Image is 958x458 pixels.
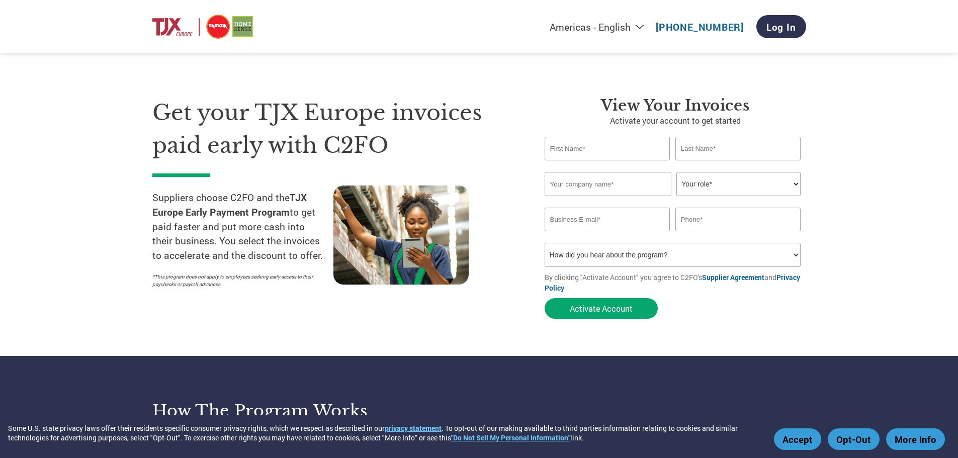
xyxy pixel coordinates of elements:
[333,186,469,285] img: supply chain worker
[545,232,670,239] div: Inavlid Email Address
[8,423,769,442] div: Some U.S. state privacy laws offer their residents specific consumer privacy rights, which we res...
[774,428,821,450] button: Accept
[675,137,801,160] input: Last Name*
[656,21,744,33] a: [PHONE_NUMBER]
[675,208,801,231] input: Phone*
[886,428,945,450] button: More Info
[545,115,806,127] p: Activate your account to get started
[152,401,467,421] h3: How the program works
[756,15,806,38] a: Log In
[545,172,671,196] input: Your company name*
[152,191,333,263] p: Suppliers choose C2FO and the to get paid faster and put more cash into their business. You selec...
[545,208,670,231] input: Invalid Email format
[676,172,801,196] select: Title/Role
[702,272,764,282] a: Supplier Agreement
[545,161,670,168] div: Invalid first name or first name is too long
[545,97,806,115] h3: View Your Invoices
[675,161,801,168] div: Invalid last name or last name is too long
[545,197,801,204] div: Invalid company name or company name is too long
[152,273,323,288] p: *This program does not apply to employees seeking early access to their paychecks or payroll adva...
[385,423,442,433] a: privacy statement
[152,97,514,161] h1: Get your TJX Europe invoices paid early with C2FO
[545,298,658,319] button: Activate Account
[545,272,800,293] a: Privacy Policy
[152,13,253,41] img: TJX Europe
[545,137,670,160] input: First Name*
[828,428,880,450] button: Opt-Out
[545,272,806,293] p: By clicking "Activate Account" you agree to C2FO's and
[675,232,801,239] div: Inavlid Phone Number
[152,191,307,218] strong: TJX Europe Early Payment Program
[451,433,570,442] a: "Do Not Sell My Personal Information"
